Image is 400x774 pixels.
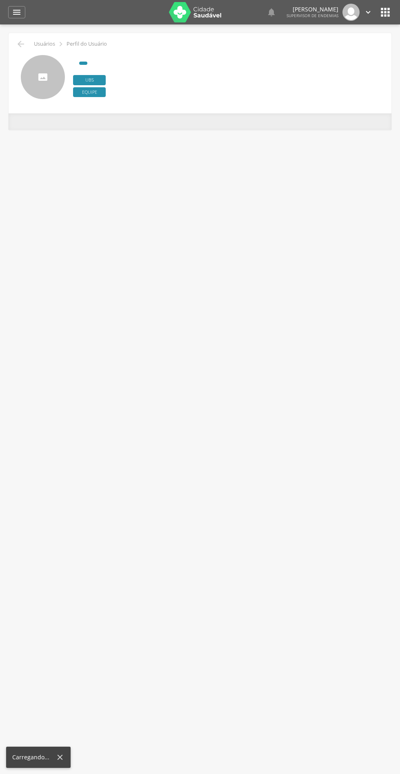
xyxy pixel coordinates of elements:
a:  [8,6,25,18]
i: Voltar [16,39,26,49]
i:  [364,8,373,17]
i:  [56,40,65,49]
p: Perfil do Usuário [67,41,107,47]
i:  [379,6,392,19]
p: Usuários [34,41,55,47]
span: Equipe [73,87,106,97]
i:  [267,7,276,17]
a:  [267,4,276,21]
i:  [12,7,22,17]
span: Supervisor de Endemias [287,13,338,18]
a:  [364,4,373,21]
p: [PERSON_NAME] [287,7,338,12]
span: Ubs [73,75,106,85]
